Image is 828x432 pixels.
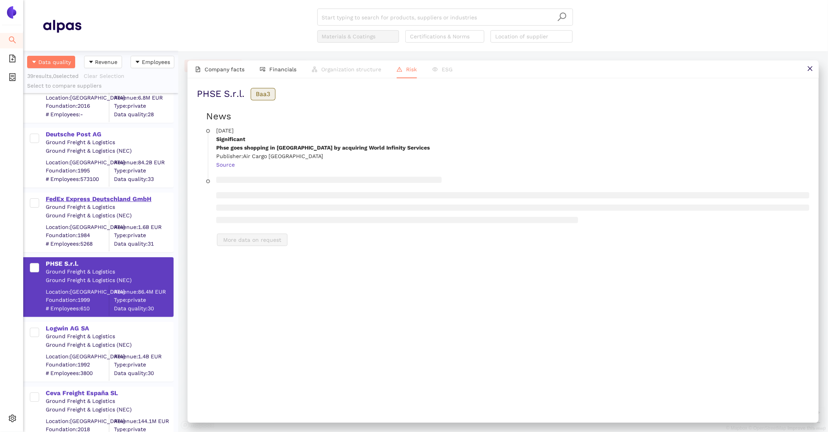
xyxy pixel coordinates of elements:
span: file-text [195,67,201,72]
span: Revenue [95,58,118,66]
div: Revenue: 6.8M EUR [114,94,173,102]
span: Company facts [205,66,244,72]
button: caret-downRevenue [84,56,122,68]
div: Location: [GEOGRAPHIC_DATA] [46,223,109,231]
span: fund-view [260,67,265,72]
span: Baa3 [251,88,275,100]
span: # Employees: 3800 [46,369,109,377]
span: Financials [269,66,296,72]
div: Location: [GEOGRAPHIC_DATA] [46,353,109,360]
div: Ground Freight & Logistics [46,203,173,211]
span: Type: private [114,296,173,304]
span: Foundation: 1995 [46,167,109,175]
div: Logwin AG SA [46,324,173,333]
span: caret-down [88,59,94,65]
span: Data quality [38,58,71,66]
span: Data quality: 31 [114,240,173,248]
div: Ground Freight & Logistics [46,139,173,146]
span: ESG [442,66,453,72]
p: Publisher: Air Cargo [GEOGRAPHIC_DATA] [216,152,809,160]
button: More data on request [217,234,287,246]
button: Clear Selection [83,70,129,82]
span: # Employees: 573100 [46,175,109,183]
span: Data quality: 30 [114,369,173,377]
span: search [557,12,567,22]
span: close [807,65,813,72]
span: eye [432,67,438,72]
div: FedEx Express Deutschland GmbH [46,195,173,203]
button: close [801,60,819,78]
img: Logo [5,6,18,19]
p: Significant [216,135,809,143]
div: Select to compare suppliers [27,82,174,90]
span: Type: private [114,102,173,110]
span: PHSE S.r.l. [197,88,244,101]
div: Ground Freight & Logistics (NEC) [46,406,173,414]
div: Ground Freight & Logistics [46,268,173,276]
button: caret-downEmployees [131,56,174,68]
span: Foundation: 1999 [46,296,109,304]
span: Data quality: 28 [114,110,173,118]
span: Type: private [114,361,173,369]
span: search [9,33,16,49]
span: Type: private [114,167,173,175]
div: PHSE S.r.l. [46,260,173,268]
div: Ground Freight & Logistics (NEC) [46,147,173,155]
span: Employees [142,58,170,66]
span: Data quality: 33 [114,175,173,183]
span: Type: private [114,232,173,239]
span: Foundation: 1984 [46,232,109,239]
span: 39 results, 0 selected [27,73,79,79]
div: Location: [GEOGRAPHIC_DATA] [46,158,109,166]
span: # Employees: - [46,110,109,118]
span: Risk [406,66,417,72]
div: Revenue: 84.2B EUR [114,158,173,166]
span: Foundation: 1992 [46,361,109,369]
p: Phse goes shopping in [GEOGRAPHIC_DATA] by acquiring World Infinity Services [216,143,809,152]
div: Ground Freight & Logistics (NEC) [46,341,173,349]
button: caret-downData quality [27,56,75,68]
div: Ground Freight & Logistics [46,398,173,405]
span: Data quality: 30 [114,305,173,312]
div: Revenue: 1.6B EUR [114,223,173,231]
div: Revenue: 86.4M EUR [114,288,173,296]
span: caret-down [135,59,140,65]
div: Ground Freight & Logistics (NEC) [46,212,173,220]
span: file-add [9,52,16,67]
span: caret-down [31,59,37,65]
span: Organization structure [321,66,381,72]
div: Location: [GEOGRAPHIC_DATA] [46,288,109,296]
div: Deutsche Post AG [46,130,173,139]
h2: News [206,110,809,123]
span: Foundation: 2016 [46,102,109,110]
p: [DATE] [216,126,809,135]
div: Location: [GEOGRAPHIC_DATA] [46,94,109,102]
span: warning [397,67,402,72]
span: # Employees: 5268 [46,240,109,248]
div: Ceva Freight España SL [46,389,173,398]
div: Ground Freight & Logistics [46,333,173,341]
div: Revenue: 1.4B EUR [114,353,173,360]
img: Homepage [43,16,81,36]
span: # Employees: 610 [46,305,109,312]
div: Location: [GEOGRAPHIC_DATA] [46,417,109,425]
div: Revenue: 144.1M EUR [114,417,173,425]
span: container [9,71,16,86]
span: setting [9,412,16,427]
div: Ground Freight & Logistics (NEC) [46,277,173,284]
span: apartment [312,67,317,72]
